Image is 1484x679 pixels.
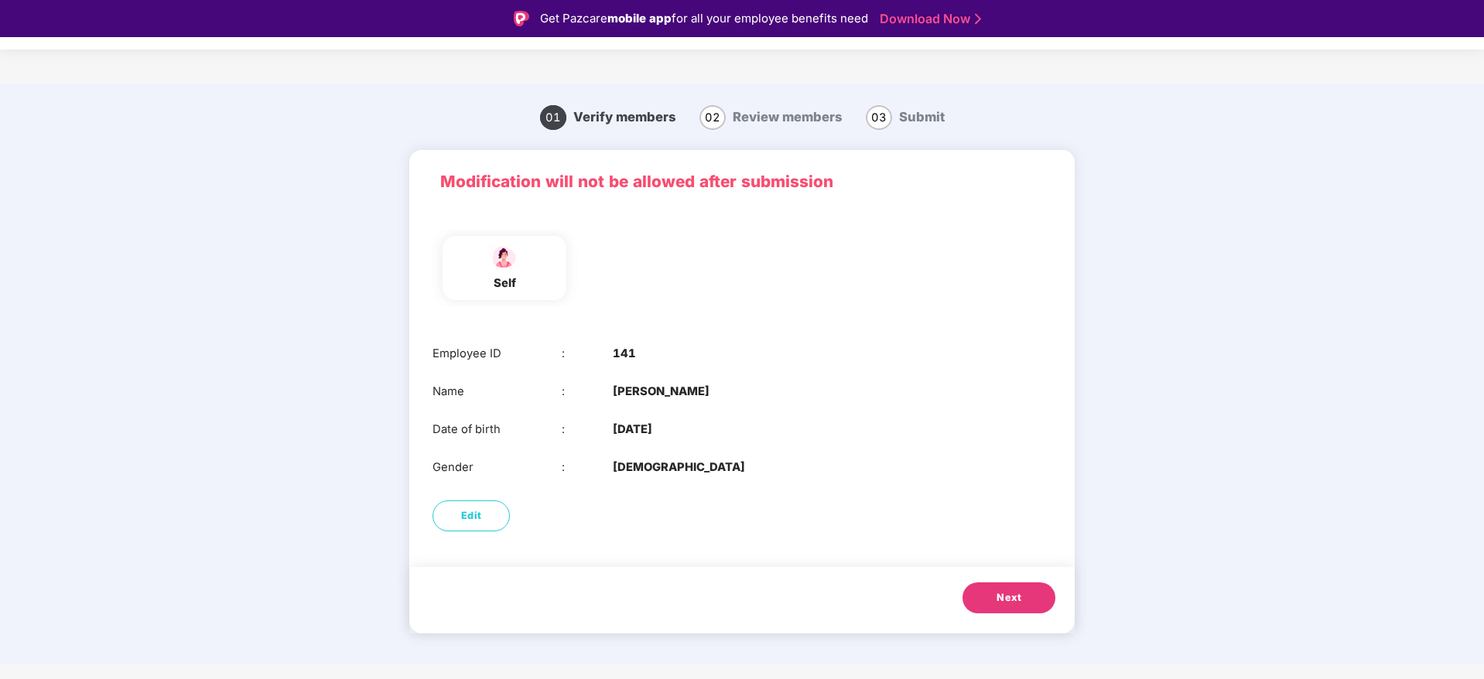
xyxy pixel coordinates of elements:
img: svg+xml;base64,PHN2ZyBpZD0iU3BvdXNlX2ljb24iIHhtbG5zPSJodHRwOi8vd3d3LnczLm9yZy8yMDAwL3N2ZyIgd2lkdG... [485,244,524,271]
span: Submit [899,109,945,125]
b: 141 [613,345,636,363]
div: Date of birth [433,421,562,438]
div: : [562,383,614,401]
span: 01 [540,105,566,130]
img: Stroke [975,11,981,27]
span: 02 [699,105,726,130]
span: 03 [866,105,892,130]
strong: mobile app [607,11,672,26]
div: Employee ID [433,345,562,363]
div: self [485,275,524,292]
p: Modification will not be allowed after submission [440,169,1044,195]
button: Next [963,582,1055,613]
a: Download Now [880,11,976,27]
span: Verify members [573,109,676,125]
div: : [562,345,614,363]
div: Get Pazcare for all your employee benefits need [540,9,868,28]
button: Edit [433,500,510,531]
span: Next [997,590,1021,606]
b: [DEMOGRAPHIC_DATA] [613,459,745,476]
img: Logo [514,11,529,26]
span: Review members [733,109,843,125]
div: Name [433,383,562,401]
b: [PERSON_NAME] [613,383,710,401]
div: : [562,459,614,476]
div: Gender [433,459,562,476]
span: Edit [461,508,482,524]
div: : [562,421,614,438]
b: [DATE] [613,421,652,438]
